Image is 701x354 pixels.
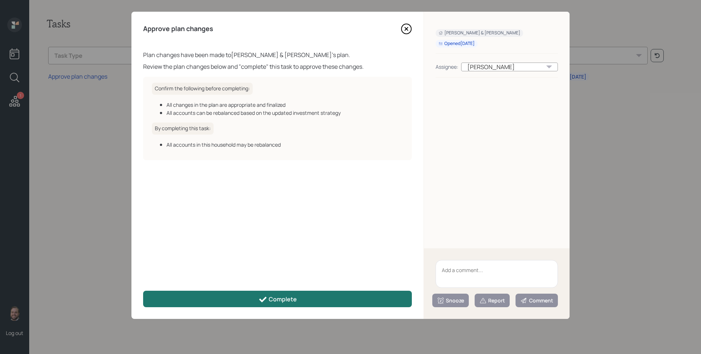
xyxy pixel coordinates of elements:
div: Snooze [437,297,464,304]
h6: Confirm the following before completing: [152,83,253,95]
h4: Approve plan changes [143,25,213,33]
div: [PERSON_NAME] & [PERSON_NAME] [438,30,520,36]
div: Comment [520,297,553,304]
button: Comment [516,294,558,307]
div: Complete [258,295,297,304]
div: Plan changes have been made to [PERSON_NAME] & [PERSON_NAME] 's plan. [143,50,412,59]
h6: By completing this task: [152,123,214,135]
div: [PERSON_NAME] [461,63,558,71]
div: Opened [DATE] [438,41,475,47]
button: Report [475,294,510,307]
div: Assignee: [436,63,458,71]
div: All changes in the plan are appropriate and finalized [166,101,403,109]
div: Report [479,297,505,304]
div: All accounts can be rebalanced based on the updated investment strategy [166,109,403,117]
button: Complete [143,291,412,307]
button: Snooze [432,294,469,307]
div: Review the plan changes below and "complete" this task to approve these changes. [143,62,412,71]
div: All accounts in this household may be rebalanced [166,141,403,148]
